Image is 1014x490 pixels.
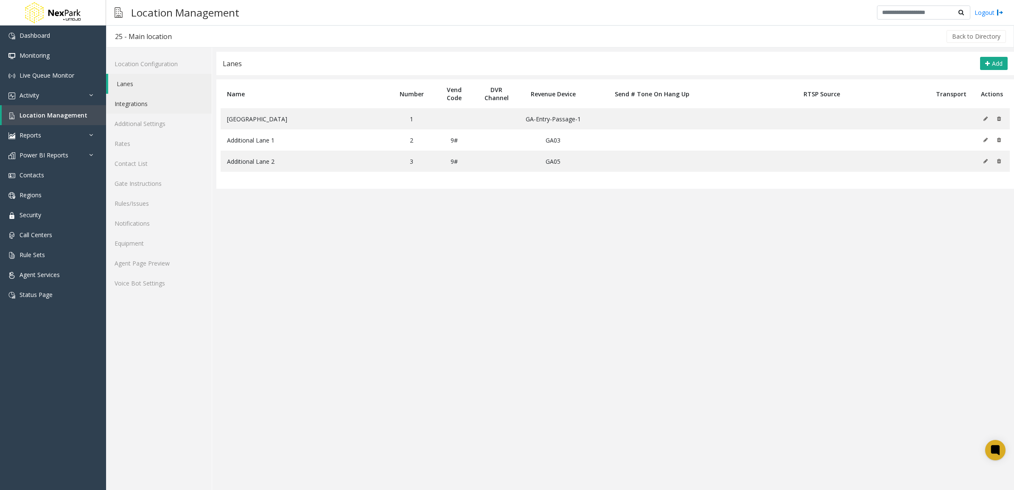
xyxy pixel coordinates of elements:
[20,291,53,299] span: Status Page
[106,94,212,114] a: Integrations
[106,154,212,174] a: Contact List
[8,292,15,299] img: 'icon'
[2,105,106,125] a: Location Management
[8,272,15,279] img: 'icon'
[475,79,518,108] th: DVR Channel
[975,79,1010,108] th: Actions
[20,51,50,59] span: Monitoring
[227,136,275,144] span: Additional Lane 1
[390,108,433,129] td: 1
[433,129,475,151] td: 9#
[8,172,15,179] img: 'icon'
[20,151,68,159] span: Power BI Reports
[115,2,123,23] img: pageIcon
[8,212,15,219] img: 'icon'
[106,273,212,293] a: Voice Bot Settings
[108,74,212,94] a: Lanes
[588,79,716,108] th: Send # Tone On Hang Up
[8,73,15,79] img: 'icon'
[8,192,15,199] img: 'icon'
[106,114,212,134] a: Additional Settings
[20,131,41,139] span: Reports
[223,58,242,69] div: Lanes
[20,231,52,239] span: Call Centers
[8,53,15,59] img: 'icon'
[997,8,1003,17] img: logout
[106,54,212,74] a: Location Configuration
[518,108,588,129] td: GA-Entry-Passage-1
[8,152,15,159] img: 'icon'
[8,33,15,39] img: 'icon'
[433,151,475,172] td: 9#
[518,129,588,151] td: GA03
[20,251,45,259] span: Rule Sets
[518,151,588,172] td: GA05
[106,213,212,233] a: Notifications
[8,252,15,259] img: 'icon'
[390,129,433,151] td: 2
[390,79,433,108] th: Number
[106,193,212,213] a: Rules/Issues
[518,79,588,108] th: Revenue Device
[947,30,1006,43] button: Back to Directory
[227,157,275,165] span: Additional Lane 2
[20,271,60,279] span: Agent Services
[716,79,928,108] th: RTSP Source
[20,191,42,199] span: Regions
[20,71,74,79] span: Live Queue Monitor
[227,115,287,123] span: [GEOGRAPHIC_DATA]
[980,57,1008,70] button: Add
[106,233,212,253] a: Equipment
[20,171,44,179] span: Contacts
[20,211,41,219] span: Security
[8,132,15,139] img: 'icon'
[106,134,212,154] a: Rates
[433,79,475,108] th: Vend Code
[390,151,433,172] td: 3
[106,253,212,273] a: Agent Page Preview
[115,31,172,42] div: 25 - Main location
[20,91,39,99] span: Activity
[221,79,390,108] th: Name
[8,92,15,99] img: 'icon'
[20,31,50,39] span: Dashboard
[8,232,15,239] img: 'icon'
[992,59,1003,67] span: Add
[8,112,15,119] img: 'icon'
[106,174,212,193] a: Gate Instructions
[127,2,244,23] h3: Location Management
[928,79,975,108] th: Transport
[975,8,1003,17] a: Logout
[20,111,87,119] span: Location Management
